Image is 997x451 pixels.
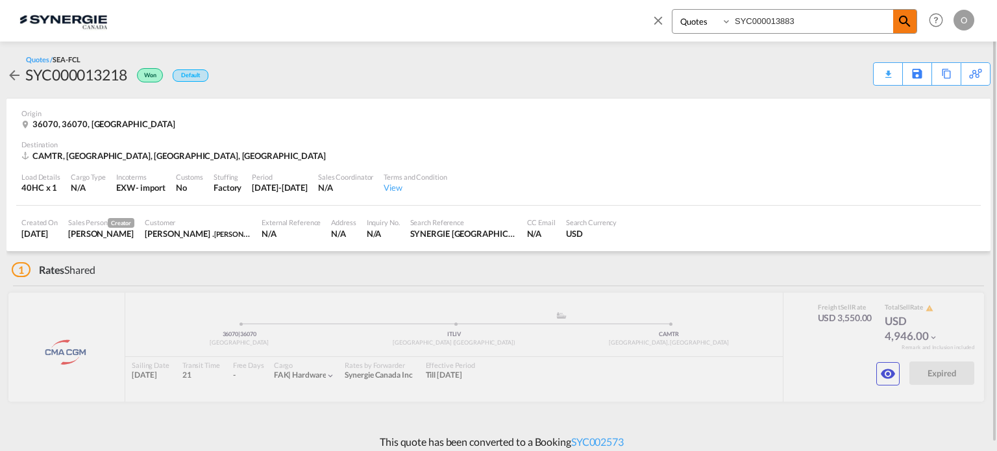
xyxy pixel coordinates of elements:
[12,263,95,277] div: Shared
[262,228,321,239] div: N/A
[136,182,166,193] div: - import
[21,172,60,182] div: Load Details
[108,218,134,228] span: Creator
[214,182,241,193] div: Factory Stuffing
[410,228,517,239] div: SYNERGIE CANADA: Demande de prix 40HC Italie : AC00028618 prêt semaine 22 juillet (Vibo) - from T...
[566,217,617,227] div: Search Currency
[176,182,203,193] div: No
[925,9,954,32] div: Help
[214,228,278,239] span: [PERSON_NAME] Inc
[331,228,356,239] div: N/A
[331,217,356,227] div: Address
[954,10,974,30] div: O
[173,69,208,82] div: Default
[214,172,241,182] div: Stuffing
[527,217,556,227] div: CC Email
[876,362,900,385] button: icon-eye
[903,63,931,85] div: Save As Template
[252,172,308,182] div: Period
[116,172,166,182] div: Incoterms
[68,217,134,228] div: Sales Person
[32,119,175,129] span: 36070, 36070, [GEOGRAPHIC_DATA]
[53,55,80,64] span: SEA-FCL
[732,10,893,32] input: Enter Quotation Number
[145,217,251,227] div: Customer
[116,182,136,193] div: EXW
[21,118,178,130] div: 36070, 36070, Italy
[566,228,617,239] div: USD
[384,182,447,193] div: View
[71,182,106,193] div: N/A
[880,366,896,382] md-icon: icon-eye
[384,172,447,182] div: Terms and Condition
[21,150,329,162] div: CAMTR, Montreal, QC, Americas
[145,228,251,239] div: Alexandre Caron .
[21,108,976,118] div: Origin
[410,217,517,227] div: Search Reference
[373,435,624,449] p: This quote has been converted to a Booking
[6,67,22,83] md-icon: icon-arrow-left
[26,55,80,64] div: Quotes /SEA-FCL
[651,9,672,40] span: icon-close
[71,172,106,182] div: Cargo Type
[897,14,913,29] md-icon: icon-magnify
[12,262,31,277] span: 1
[144,71,160,84] span: Won
[571,435,624,448] a: SYC002573
[127,64,166,85] div: Won
[21,228,58,239] div: 14 Jul 2025
[19,6,107,35] img: 1f56c880d42311ef80fc7dca854c8e59.png
[68,228,134,239] div: Karen Mercier
[39,263,65,276] span: Rates
[176,172,203,182] div: Customs
[252,182,308,193] div: 31 Jul 2025
[651,13,665,27] md-icon: icon-close
[527,228,556,239] div: N/A
[880,65,896,75] md-icon: icon-download
[21,217,58,227] div: Created On
[893,10,917,33] span: icon-magnify
[21,182,60,193] div: 40HC x 1
[367,217,400,227] div: Inquiry No.
[262,217,321,227] div: External Reference
[880,63,896,75] div: Quote PDF is not available at this time
[318,172,373,182] div: Sales Coordinator
[318,182,373,193] div: N/A
[6,64,25,85] div: icon-arrow-left
[21,140,976,149] div: Destination
[925,9,947,31] span: Help
[25,64,127,85] div: SYC000013218
[367,228,400,239] div: N/A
